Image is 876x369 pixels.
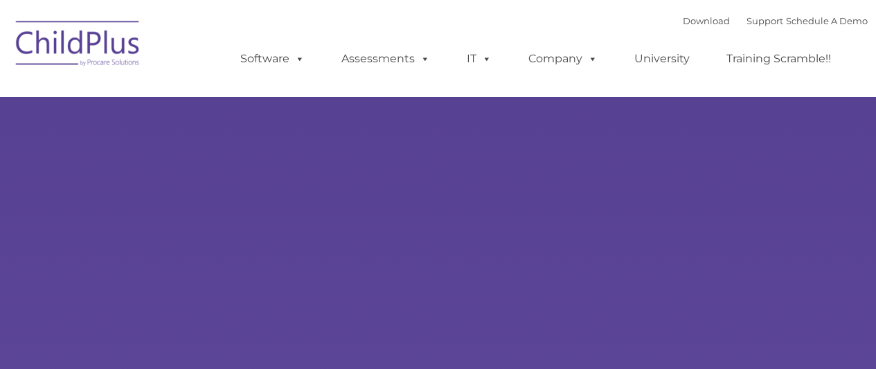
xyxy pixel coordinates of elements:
a: Schedule A Demo [786,15,868,26]
a: Software [226,45,319,73]
a: Company [515,45,611,73]
a: IT [453,45,506,73]
a: Support [747,15,783,26]
font: | [683,15,868,26]
a: Training Scramble!! [713,45,845,73]
a: Assessments [328,45,444,73]
a: University [620,45,704,73]
img: ChildPlus by Procare Solutions [9,11,148,80]
a: Download [683,15,730,26]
